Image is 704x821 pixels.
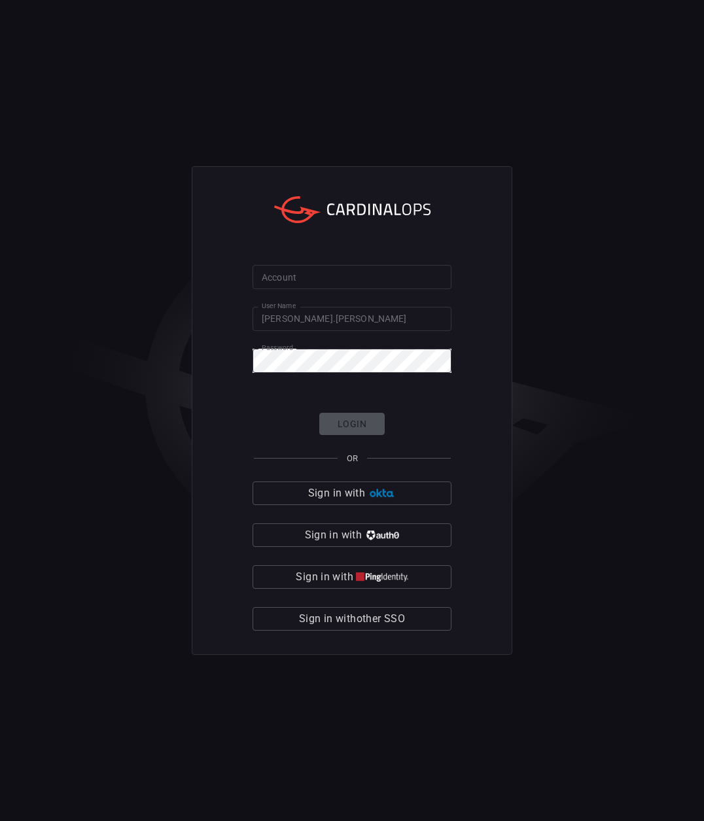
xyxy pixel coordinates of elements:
span: Sign in with [296,568,353,586]
img: quu4iresuhQAAAABJRU5ErkJggg== [356,572,408,582]
span: Sign in with other SSO [299,610,405,628]
button: Sign in with [253,565,451,589]
span: OR [347,453,358,463]
span: Sign in with [305,526,362,544]
label: User Name [262,301,296,311]
input: Type your account [253,265,451,289]
img: vP8Hhh4KuCH8AavWKdZY7RZgAAAAASUVORK5CYII= [364,531,399,540]
img: Ad5vKXme8s1CQAAAABJRU5ErkJggg== [368,489,396,498]
label: Password [262,343,293,353]
button: Sign in with [253,523,451,547]
input: Type your user name [253,307,451,331]
button: Sign in with [253,481,451,505]
span: Sign in with [308,484,365,502]
button: Sign in withother SSO [253,607,451,631]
